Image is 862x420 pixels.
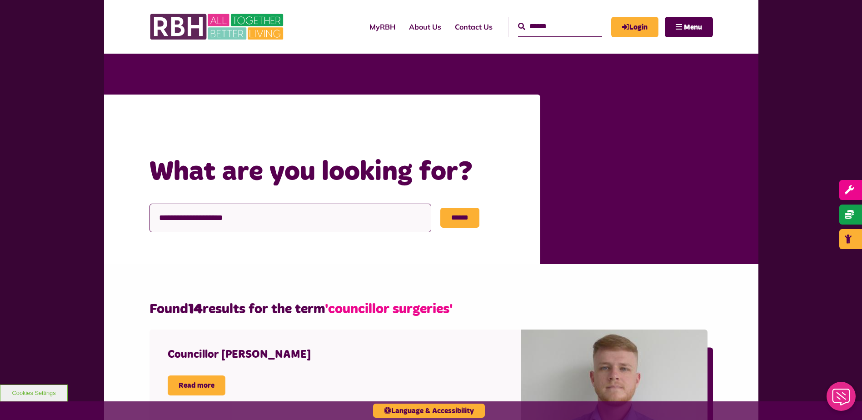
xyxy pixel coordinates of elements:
[202,120,224,130] a: Home
[448,15,499,39] a: Contact Us
[611,17,658,37] a: MyRBH
[665,17,713,37] button: Navigation
[363,15,402,39] a: MyRBH
[402,15,448,39] a: About Us
[149,204,431,232] input: Search
[149,155,522,190] h1: What are you looking for?
[373,404,485,418] button: Language & Accessibility
[188,302,203,316] strong: 14
[149,300,713,318] h2: Found results for the term
[440,208,479,228] input: Submit button
[168,375,225,395] a: Read more Councillor Dylan Williams
[518,17,602,36] input: Search
[149,9,286,45] img: RBH
[168,348,448,362] h4: Councillor [PERSON_NAME]
[325,302,453,316] span: 'councillor surgeries'
[236,120,339,130] a: What are you looking for?
[821,379,862,420] iframe: Netcall Web Assistant for live chat
[684,24,702,31] span: Menu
